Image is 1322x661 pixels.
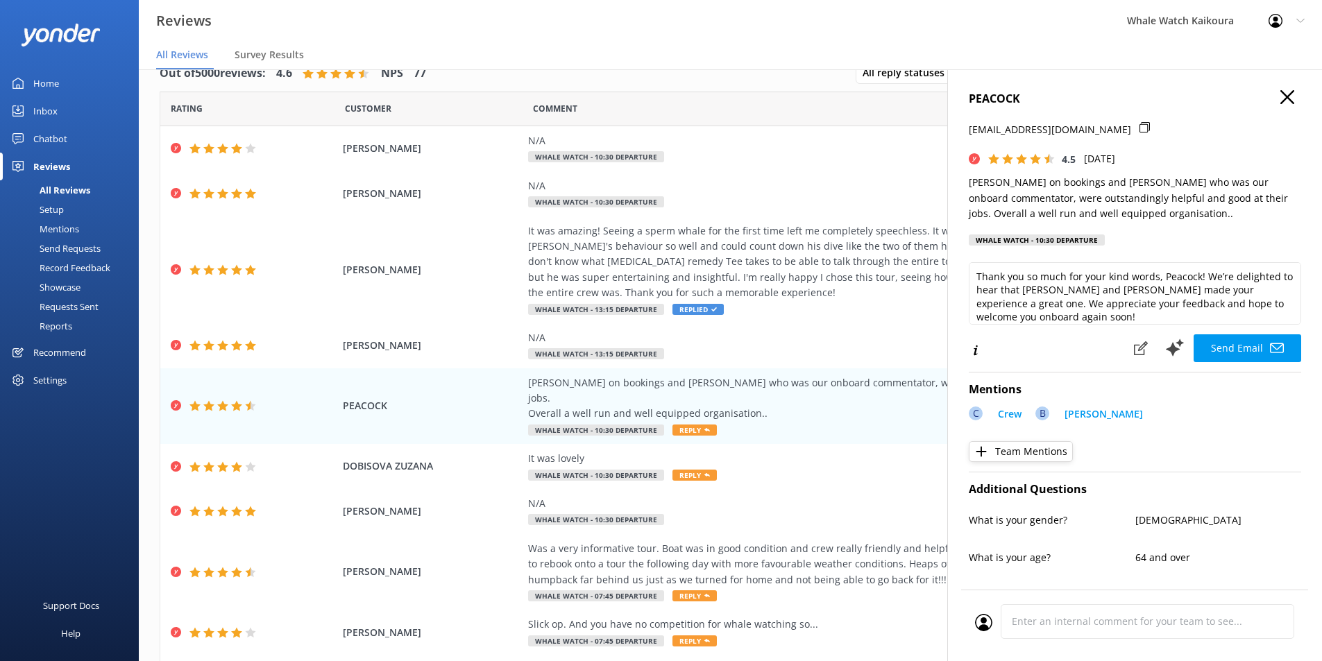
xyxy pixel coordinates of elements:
[969,122,1131,137] p: [EMAIL_ADDRESS][DOMAIN_NAME]
[343,398,522,413] span: PEACOCK
[528,590,664,601] span: Whale Watch - 07:45 departure
[8,297,99,316] div: Requests Sent
[528,196,664,207] span: Whale Watch - 10:30 departure
[528,424,664,436] span: Whale Watch - 10:30 departure
[345,102,391,115] span: Date
[1058,406,1143,425] a: [PERSON_NAME]
[528,348,664,359] span: Whale Watch - 13:15 departure
[863,65,953,80] span: All reply statuses
[969,262,1301,325] textarea: Thank you so much for your kind words, Peacock! We’re delighted to hear that [PERSON_NAME] and [P...
[8,180,90,200] div: All Reviews
[414,65,426,83] h4: 77
[528,133,1160,148] div: N/A
[969,234,1105,246] div: Whale Watch - 10:30 departure
[998,406,1022,422] p: Crew
[8,239,139,258] a: Send Requests
[969,90,1301,108] h4: PEACOCK
[533,102,577,115] span: Question
[528,514,664,525] span: Whale Watch - 10:30 departure
[672,590,717,601] span: Reply
[1135,550,1302,565] p: 64 and over
[672,304,724,315] span: Replied
[969,441,1073,462] button: Team Mentions
[528,451,1160,466] div: It was lovely
[235,48,304,62] span: Survey Results
[528,304,664,315] span: Whale Watch - 13:15 departure
[8,277,139,297] a: Showcase
[33,69,59,97] div: Home
[33,338,86,366] div: Recommend
[343,625,522,640] span: [PERSON_NAME]
[343,186,522,201] span: [PERSON_NAME]
[8,219,79,239] div: Mentions
[43,592,99,619] div: Support Docs
[991,406,1022,425] a: Crew
[21,24,101,46] img: yonder-white-logo.png
[156,48,208,62] span: All Reviews
[8,239,101,258] div: Send Requests
[8,297,139,316] a: Requests Sent
[61,619,80,647] div: Help
[969,406,983,420] div: C
[160,65,266,83] h4: Out of 5000 reviews:
[528,617,1160,632] div: Slick op. And you have no competition for whale watching so...
[528,223,1160,301] div: It was amazing! Seeing a sperm whale for the first time left me completely speechless. It was so ...
[8,200,139,219] a: Setup
[969,175,1301,221] p: [PERSON_NAME] on bookings and [PERSON_NAME] who was our onboard commentator, were outstandingly h...
[1062,153,1076,166] span: 4.5
[672,470,717,481] span: Reply
[528,496,1160,511] div: N/A
[528,541,1160,587] div: Was a very informative tour. Boat was in good condition and crew really friendly and helpful. We ...
[1035,406,1049,420] div: B
[8,277,80,297] div: Showcase
[1065,406,1143,422] p: [PERSON_NAME]
[528,375,1160,422] div: [PERSON_NAME] on bookings and [PERSON_NAME] who was our onboard commentator, were outstandingly h...
[969,550,1135,565] p: What is your age?
[8,258,110,277] div: Record Feedback
[33,366,67,394] div: Settings
[8,258,139,277] a: Record Feedback
[969,481,1301,499] h4: Additional Questions
[381,65,403,83] h4: NPS
[33,125,67,153] div: Chatbot
[343,504,522,519] span: [PERSON_NAME]
[171,102,203,115] span: Date
[33,97,58,125] div: Inbox
[528,470,664,481] span: Whale Watch - 10:30 departure
[1194,334,1301,362] button: Send Email
[672,635,717,646] span: Reply
[343,262,522,277] span: [PERSON_NAME]
[343,141,522,156] span: [PERSON_NAME]
[969,381,1301,399] h4: Mentions
[1135,588,1302,603] p: Holiday/vacation
[528,151,664,162] span: Whale Watch - 10:30 departure
[343,458,522,474] span: DOBISOVA ZUZANA
[975,614,992,631] img: user_profile.svg
[8,219,139,239] a: Mentions
[8,316,139,336] a: Reports
[969,588,1135,619] p: What best indicates your reason for travel?
[528,330,1160,345] div: N/A
[969,513,1135,528] p: What is your gender?
[343,564,522,579] span: [PERSON_NAME]
[156,10,212,32] h3: Reviews
[528,635,664,646] span: Whale Watch - 07:45 departure
[8,316,72,336] div: Reports
[8,180,139,200] a: All Reviews
[8,200,64,219] div: Setup
[528,178,1160,194] div: N/A
[1084,151,1115,166] p: [DATE]
[343,338,522,353] span: [PERSON_NAME]
[1135,513,1302,528] p: [DEMOGRAPHIC_DATA]
[672,424,717,436] span: Reply
[1280,90,1294,105] button: Close
[33,153,70,180] div: Reviews
[276,65,292,83] h4: 4.6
